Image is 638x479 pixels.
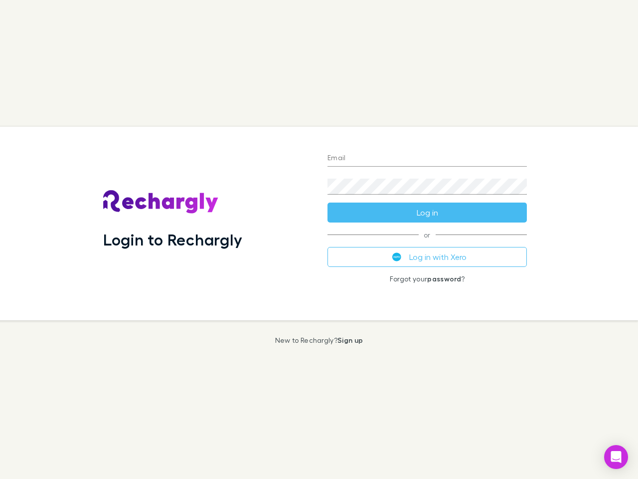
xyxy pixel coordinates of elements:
a: password [427,274,461,283]
span: or [327,235,527,235]
p: Forgot your ? [327,275,527,283]
img: Xero's logo [392,252,401,261]
img: Rechargly's Logo [103,190,219,214]
button: Log in [327,203,527,223]
div: Open Intercom Messenger [604,445,628,469]
button: Log in with Xero [327,247,527,267]
a: Sign up [337,336,363,344]
p: New to Rechargly? [275,336,363,344]
h1: Login to Rechargly [103,230,242,249]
